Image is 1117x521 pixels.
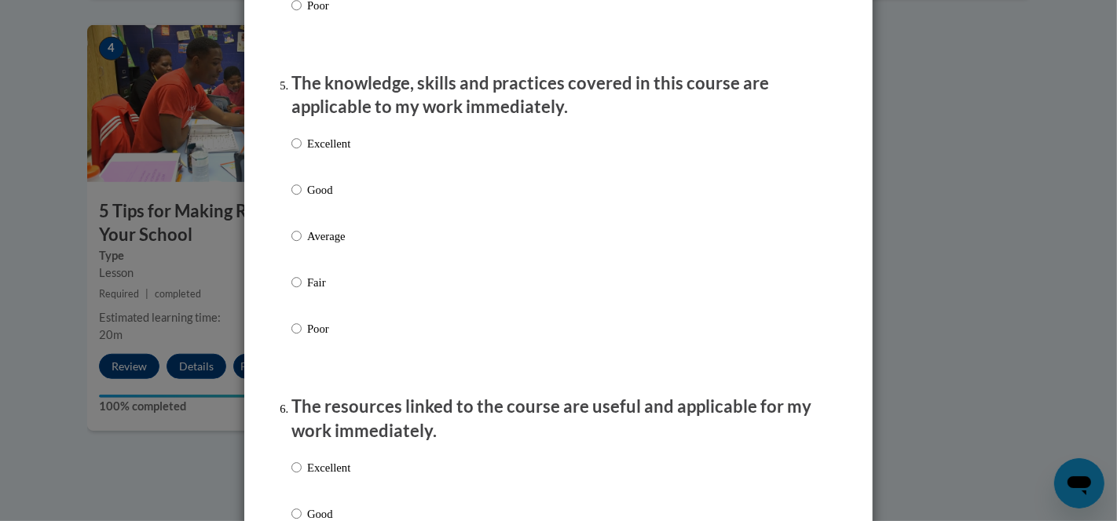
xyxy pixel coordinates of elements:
[307,320,350,337] p: Poor
[291,320,302,337] input: Poor
[307,135,350,152] p: Excellent
[307,459,350,476] p: Excellent
[307,228,350,245] p: Average
[291,228,302,245] input: Average
[291,135,302,152] input: Excellent
[291,274,302,291] input: Fair
[307,181,350,199] p: Good
[291,395,826,443] p: The resources linked to the course are useful and applicable for my work immediately.
[291,181,302,199] input: Good
[307,274,350,291] p: Fair
[291,71,826,120] p: The knowledge, skills and practices covered in this course are applicable to my work immediately.
[291,459,302,476] input: Excellent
